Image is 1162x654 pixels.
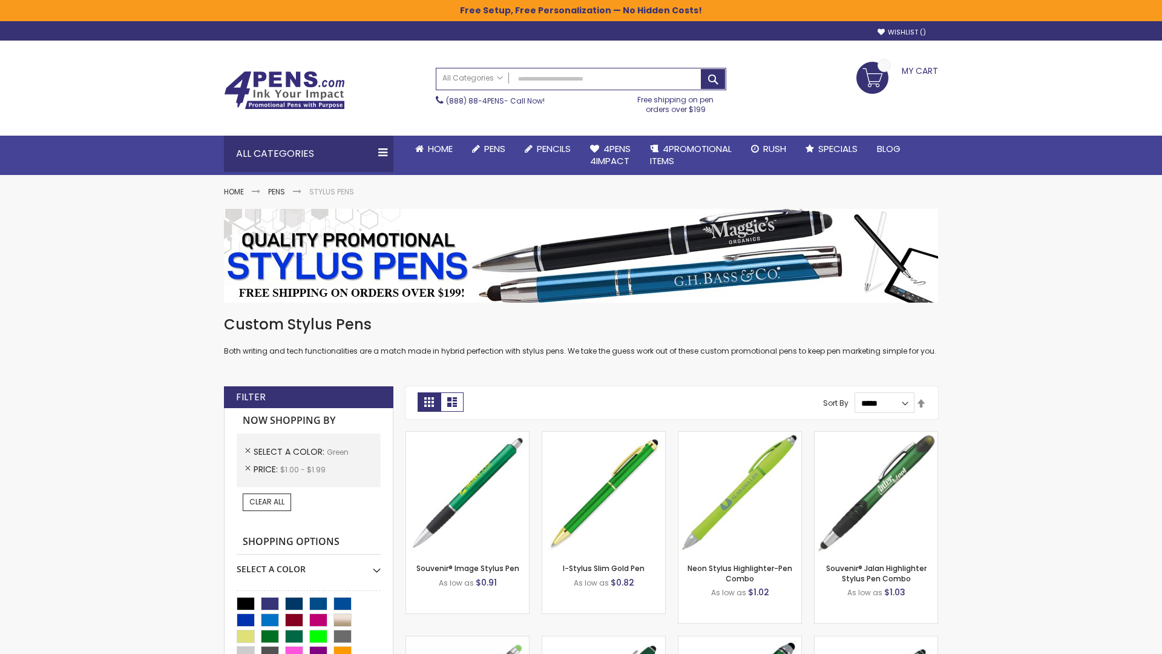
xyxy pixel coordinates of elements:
[406,432,529,555] img: Souvenir® Image Stylus Pen-Green
[574,578,609,588] span: As low as
[877,142,901,155] span: Blog
[711,587,746,598] span: As low as
[650,142,732,167] span: 4PROMOTIONAL ITEMS
[763,142,786,155] span: Rush
[268,187,285,197] a: Pens
[815,432,937,555] img: Souvenir® Jalan Highlighter Stylus Pen Combo-Green
[224,71,345,110] img: 4Pens Custom Pens and Promotional Products
[236,391,266,404] strong: Filter
[678,431,801,441] a: Neon Stylus Highlighter-Pen Combo-Green
[515,136,580,162] a: Pencils
[280,464,326,475] span: $1.00 - $1.99
[537,142,571,155] span: Pencils
[878,28,926,37] a: Wishlist
[542,431,665,441] a: I-Stylus Slim Gold-Green
[224,136,393,172] div: All Categories
[439,578,474,588] span: As low as
[823,398,849,408] label: Sort By
[815,431,937,441] a: Souvenir® Jalan Highlighter Stylus Pen Combo-Green
[406,431,529,441] a: Souvenir® Image Stylus Pen-Green
[416,563,519,573] a: Souvenir® Image Stylus Pen
[309,187,354,197] strong: Stylus Pens
[237,555,381,575] div: Select A Color
[867,136,910,162] a: Blog
[224,315,938,357] div: Both writing and tech functionalities are a match made in hybrid perfection with stylus pens. We ...
[224,209,938,303] img: Stylus Pens
[237,408,381,434] strong: Now Shopping by
[590,142,631,167] span: 4Pens 4impact
[462,136,515,162] a: Pens
[254,446,327,458] span: Select A Color
[446,96,504,106] a: (888) 88-4PENS
[818,142,858,155] span: Specials
[254,463,280,475] span: Price
[640,136,741,175] a: 4PROMOTIONALITEMS
[442,73,503,83] span: All Categories
[580,136,640,175] a: 4Pens4impact
[563,563,645,573] a: I-Stylus Slim Gold Pen
[611,576,634,589] span: $0.82
[826,563,927,583] a: Souvenir® Jalan Highlighter Stylus Pen Combo
[243,494,291,510] a: Clear All
[625,90,727,114] div: Free shipping on pen orders over $199
[542,432,665,555] img: I-Stylus Slim Gold-Green
[405,136,462,162] a: Home
[884,586,905,598] span: $1.03
[678,432,801,555] img: Neon Stylus Highlighter-Pen Combo-Green
[678,636,801,646] a: Kyra Pen with Stylus and Flashlight-Green
[542,636,665,646] a: Custom Soft Touch® Metal Pens with Stylus-Green
[224,187,244,197] a: Home
[484,142,505,155] span: Pens
[446,96,545,106] span: - Call Now!
[688,563,792,583] a: Neon Stylus Highlighter-Pen Combo
[476,576,497,589] span: $0.91
[428,142,453,155] span: Home
[815,636,937,646] a: Colter Stylus Twist Metal Pen-Green
[741,136,796,162] a: Rush
[436,68,509,88] a: All Categories
[847,587,882,598] span: As low as
[418,392,441,412] strong: Grid
[224,315,938,334] h1: Custom Stylus Pens
[327,447,349,457] span: Green
[406,636,529,646] a: Islander Softy Gel with Stylus - ColorJet Imprint-Green
[748,586,769,598] span: $1.02
[237,529,381,555] strong: Shopping Options
[249,497,284,507] span: Clear All
[796,136,867,162] a: Specials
